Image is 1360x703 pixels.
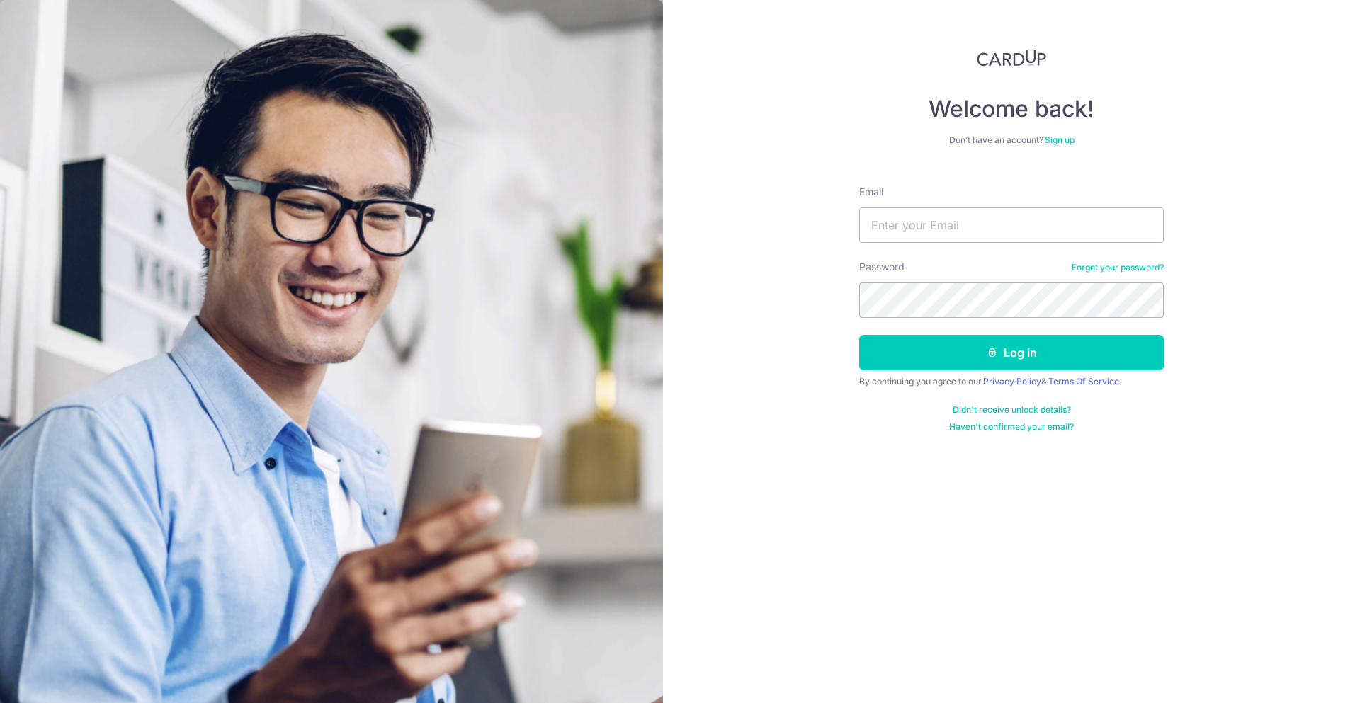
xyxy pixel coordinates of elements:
label: Email [859,185,883,199]
a: Sign up [1045,135,1075,145]
div: By continuing you agree to our & [859,376,1164,387]
input: Enter your Email [859,207,1164,243]
label: Password [859,260,905,274]
a: Didn't receive unlock details? [953,404,1071,416]
a: Haven't confirmed your email? [949,421,1074,433]
a: Terms Of Service [1048,376,1119,387]
a: Privacy Policy [983,376,1041,387]
div: Don’t have an account? [859,135,1164,146]
button: Log in [859,335,1164,370]
h4: Welcome back! [859,95,1164,123]
a: Forgot your password? [1072,262,1164,273]
img: CardUp Logo [977,50,1046,67]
